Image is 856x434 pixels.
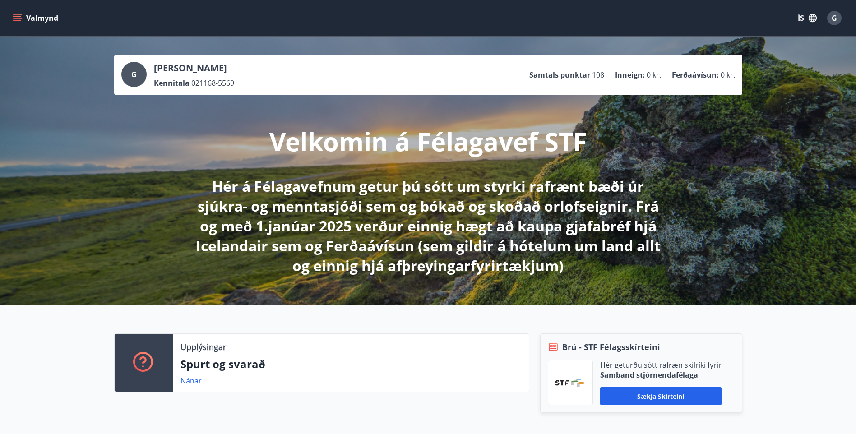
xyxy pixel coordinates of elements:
[180,341,226,353] p: Upplýsingar
[592,70,604,80] span: 108
[269,124,587,158] p: Velkomin á Félagavef STF
[793,10,822,26] button: ÍS
[154,62,234,74] p: [PERSON_NAME]
[180,376,202,386] a: Nánar
[600,387,722,405] button: Sækja skírteini
[824,7,845,29] button: G
[562,341,660,353] span: Brú - STF Félagsskírteini
[600,370,722,380] p: Samband stjórnendafélaga
[131,69,137,79] span: G
[11,10,62,26] button: menu
[190,176,666,276] p: Hér á Félagavefnum getur þú sótt um styrki rafrænt bæði úr sjúkra- og menntasjóði sem og bókað og...
[647,70,661,80] span: 0 kr.
[672,70,719,80] p: Ferðaávísun :
[721,70,735,80] span: 0 kr.
[600,360,722,370] p: Hér geturðu sótt rafræn skilríki fyrir
[529,70,590,80] p: Samtals punktar
[154,78,190,88] p: Kennitala
[191,78,234,88] span: 021168-5569
[555,379,586,387] img: vjCaq2fThgY3EUYqSgpjEiBg6WP39ov69hlhuPVN.png
[832,13,837,23] span: G
[615,70,645,80] p: Inneign :
[180,356,522,372] p: Spurt og svarað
